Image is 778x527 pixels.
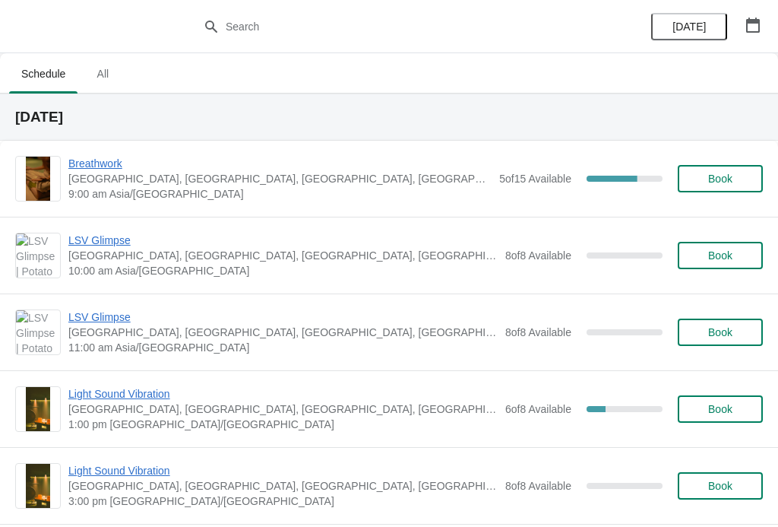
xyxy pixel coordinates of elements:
[225,13,583,40] input: Search
[15,110,763,125] h2: [DATE]
[68,386,498,402] span: Light Sound Vibration
[678,472,763,500] button: Book
[708,403,732,415] span: Book
[678,165,763,192] button: Book
[68,478,498,494] span: [GEOGRAPHIC_DATA], [GEOGRAPHIC_DATA], [GEOGRAPHIC_DATA], [GEOGRAPHIC_DATA], [GEOGRAPHIC_DATA]
[651,13,727,40] button: [DATE]
[68,325,498,340] span: [GEOGRAPHIC_DATA], [GEOGRAPHIC_DATA], [GEOGRAPHIC_DATA], [GEOGRAPHIC_DATA], [GEOGRAPHIC_DATA]
[499,173,571,185] span: 5 of 15 Available
[9,60,77,87] span: Schedule
[68,340,498,355] span: 11:00 am Asia/[GEOGRAPHIC_DATA]
[672,21,706,33] span: [DATE]
[26,464,51,508] img: Light Sound Vibration | Potato Head Suites & Studios, Jalan Petitenget, Seminyak, Badung Regency,...
[68,494,498,509] span: 3:00 pm [GEOGRAPHIC_DATA]/[GEOGRAPHIC_DATA]
[68,263,498,278] span: 10:00 am Asia/[GEOGRAPHIC_DATA]
[68,248,498,263] span: [GEOGRAPHIC_DATA], [GEOGRAPHIC_DATA], [GEOGRAPHIC_DATA], [GEOGRAPHIC_DATA], [GEOGRAPHIC_DATA]
[505,249,571,262] span: 8 of 8 Available
[678,395,763,423] button: Book
[68,417,498,432] span: 1:00 pm [GEOGRAPHIC_DATA]/[GEOGRAPHIC_DATA]
[26,387,51,431] img: Light Sound Vibration | Potato Head Suites & Studios, Jalan Petitenget, Seminyak, Badung Regency,...
[708,326,732,338] span: Book
[68,463,498,478] span: Light Sound Vibration
[505,326,571,338] span: 8 of 8 Available
[68,402,498,417] span: [GEOGRAPHIC_DATA], [GEOGRAPHIC_DATA], [GEOGRAPHIC_DATA], [GEOGRAPHIC_DATA], [GEOGRAPHIC_DATA]
[84,60,122,87] span: All
[16,233,60,278] img: LSV Glimpse | Potato Head Suites & Studios, Jalan Petitenget, Seminyak, Badung Regency, Bali, Ind...
[708,173,732,185] span: Book
[708,249,732,262] span: Book
[708,480,732,492] span: Book
[678,242,763,269] button: Book
[16,310,60,354] img: LSV Glimpse | Potato Head Suites & Studios, Jalan Petitenget, Seminyak, Badung Regency, Bali, Ind...
[678,319,763,346] button: Book
[68,156,492,171] span: Breathwork
[68,171,492,186] span: [GEOGRAPHIC_DATA], [GEOGRAPHIC_DATA], [GEOGRAPHIC_DATA], [GEOGRAPHIC_DATA], [GEOGRAPHIC_DATA]
[68,233,498,248] span: LSV Glimpse
[505,403,571,415] span: 6 of 8 Available
[26,157,51,201] img: Breathwork | Potato Head Suites & Studios, Jalan Petitenget, Seminyak, Badung Regency, Bali, Indo...
[68,310,498,325] span: LSV Glimpse
[68,186,492,202] span: 9:00 am Asia/[GEOGRAPHIC_DATA]
[505,480,571,492] span: 8 of 8 Available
